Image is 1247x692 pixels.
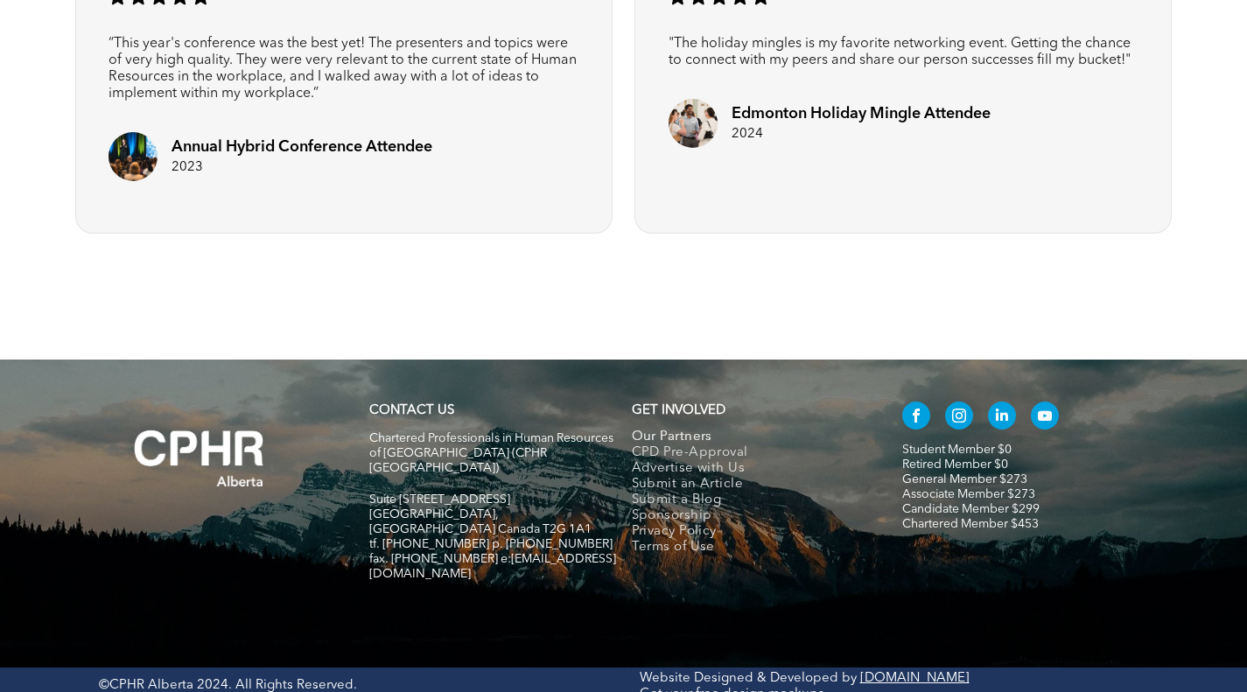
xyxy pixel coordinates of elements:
[99,679,357,692] span: ©CPHR Alberta 2024. All Rights Reserved.
[172,139,432,155] span: Annual Hybrid Conference Attendee
[632,445,865,461] a: CPD Pre-Approval
[988,402,1016,434] a: linkedin
[632,430,712,445] span: Our Partners
[945,402,973,434] a: instagram
[632,508,865,524] a: Sponsorship
[632,540,865,556] a: Terms of Use
[732,106,991,122] span: Edmonton Holiday Mingle Attendee
[902,488,1035,500] a: Associate Member $273
[99,395,300,522] img: A white background with a few lines on it
[369,432,613,474] span: Chartered Professionals in Human Resources of [GEOGRAPHIC_DATA] (CPHR [GEOGRAPHIC_DATA])
[732,128,763,141] span: 2024
[369,553,616,580] span: fax. [PHONE_NUMBER] e:[EMAIL_ADDRESS][DOMAIN_NAME]
[369,508,592,535] span: [GEOGRAPHIC_DATA], [GEOGRAPHIC_DATA] Canada T2G 1A1
[369,493,510,506] span: Suite [STREET_ADDRESS]
[669,37,1131,67] span: "The holiday mingles is my favorite networking event. Getting the chance to connect with my peers...
[632,477,865,493] a: Submit an Article
[902,444,1012,456] a: Student Member $0
[902,402,930,434] a: facebook
[1031,402,1059,434] a: youtube
[172,161,203,174] span: 2023
[902,458,1008,471] a: Retired Member $0
[369,404,454,417] a: CONTACT US
[860,672,970,685] a: [DOMAIN_NAME]
[640,672,857,685] a: Website Designed & Developed by
[902,473,1027,486] a: General Member $273
[632,461,865,477] a: Advertise with Us
[369,538,613,550] span: tf. [PHONE_NUMBER] p. [PHONE_NUMBER]
[632,493,865,508] a: Submit a Blog
[902,518,1039,530] a: Chartered Member $453
[902,503,1040,515] a: Candidate Member $299
[632,430,865,445] a: Our Partners
[632,404,725,417] span: GET INVOLVED
[109,37,577,101] span: “This year's conference was the best yet! The presenters and topics were of very high quality. Th...
[632,524,865,540] a: Privacy Policy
